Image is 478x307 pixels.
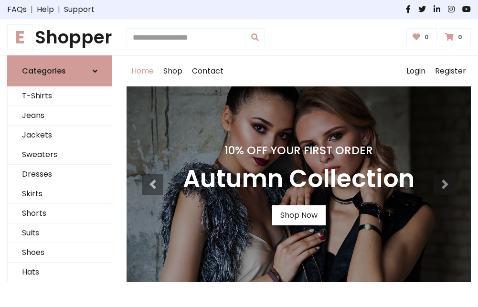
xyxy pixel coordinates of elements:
[7,27,112,48] h1: Shopper
[8,165,112,184] a: Dresses
[183,165,414,194] h3: Autumn Collection
[272,205,326,225] a: Shop Now
[402,56,430,86] a: Login
[183,144,414,157] h4: 10% Off Your First Order
[8,145,112,165] a: Sweaters
[7,55,112,86] a: Categories
[8,86,112,106] a: T-Shirts
[8,243,112,263] a: Shoes
[422,33,431,42] span: 0
[159,56,187,86] a: Shop
[64,4,95,15] a: Support
[8,184,112,204] a: Skirts
[37,4,54,15] a: Help
[406,28,437,46] a: 0
[7,27,112,48] a: EShopper
[7,4,27,15] a: FAQs
[430,56,471,86] a: Register
[7,24,33,50] span: E
[439,28,471,46] a: 0
[8,126,112,145] a: Jackets
[8,204,112,223] a: Shorts
[8,106,112,126] a: Jeans
[8,223,112,243] a: Suits
[22,66,66,75] h6: Categories
[27,4,37,15] span: |
[456,33,465,42] span: 0
[127,56,159,86] a: Home
[8,263,112,282] a: Hats
[54,4,64,15] span: |
[187,56,228,86] a: Contact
